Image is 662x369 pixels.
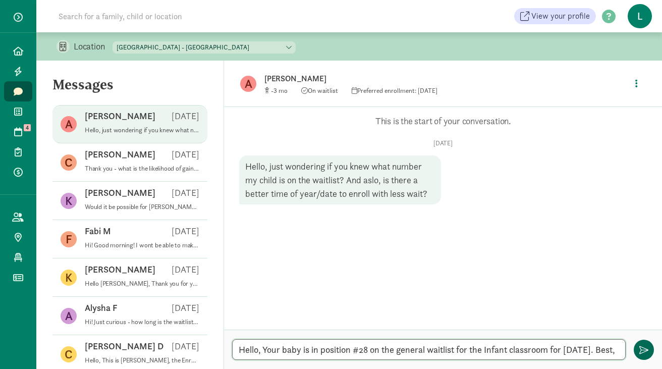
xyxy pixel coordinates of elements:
p: Hello, just wondering if you knew what number my child is on the waitlist? And aslo, is there a b... [85,126,199,134]
p: Alysha F [85,302,118,314]
p: Thank you - what is the likelihood of gaining a spot by end of 2025? Is there anything else we ca... [85,165,199,173]
p: Location [74,40,113,52]
p: Hi! Just curious - how long is the waitlist for infants? Thanks! [85,318,199,326]
p: [DATE] [172,302,199,314]
p: Fabi M [85,225,111,237]
h5: Messages [36,77,224,101]
p: [DATE] [172,340,199,352]
span: 4 [24,124,31,131]
p: [PERSON_NAME] [85,187,155,199]
figure: K [61,270,77,286]
p: [PERSON_NAME] [85,263,155,276]
figure: C [61,346,77,362]
p: [DATE] [172,225,199,237]
figure: F [61,231,77,247]
p: [PERSON_NAME] [85,110,155,122]
p: [PERSON_NAME] [264,72,582,86]
p: [DATE] [172,110,199,122]
span: View your profile [531,10,590,22]
p: Hi! Good morning! I wont be able to make it [DATE] to the tour. Would it be possible to reschedule? [85,241,199,249]
input: Search for a family, child or location [52,6,336,26]
p: [PERSON_NAME] [85,148,155,161]
p: Hello, This is [PERSON_NAME], the Enrollment Director. We're fully enrolled for the coming school... [85,356,199,364]
figure: A [61,308,77,324]
p: [PERSON_NAME] D [85,340,163,352]
figure: K [61,193,77,209]
span: Preferred enrollment: [DATE] [352,86,437,95]
figure: A [240,76,256,92]
p: [DATE] [172,263,199,276]
p: Hello [PERSON_NAME], Thank you for your interest at [GEOGRAPHIC_DATA]. It's not an exact time. Th... [85,280,199,288]
span: L [628,4,652,28]
a: View your profile [514,8,596,24]
span: -3 [271,86,288,95]
p: [DATE] [172,187,199,199]
p: [DATE] [172,148,199,161]
a: 4 [4,122,32,142]
p: This is the start of your conversation. [239,115,647,127]
p: [DATE] [239,139,647,147]
div: Hello, just wondering if you knew what number my child is on the waitlist? And aslo, is there a b... [239,155,441,204]
span: On waitlist [301,86,338,95]
figure: A [61,116,77,132]
figure: C [61,154,77,171]
p: Would it be possible for [PERSON_NAME] and I to do a brief in person tour sometime soon? [85,203,199,211]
